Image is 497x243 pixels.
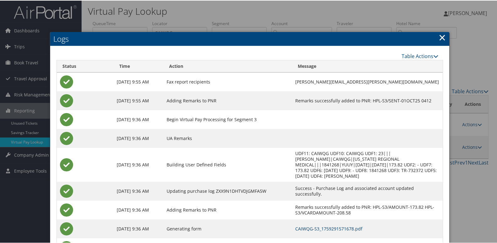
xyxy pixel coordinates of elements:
td: [PERSON_NAME][EMAIL_ADDRESS][PERSON_NAME][DOMAIN_NAME] [292,72,443,91]
a: Close [439,30,446,43]
a: CAIWQG-S3_1759291571678.pdf [295,225,362,231]
td: Updating purchase log ZXX9N1DHTVDJGMFA5W [163,181,292,200]
td: [DATE] 9:36 AM [114,200,163,219]
td: Success - Purchase Log and associated account updated successfully. [292,181,443,200]
td: Generating form [163,219,292,238]
h2: Logs [50,31,449,45]
td: UA Remarks [163,128,292,147]
a: Table Actions [402,52,438,59]
td: Adding Remarks to PNR [163,91,292,110]
td: [DATE] 9:55 AM [114,72,163,91]
td: UDF11: CAIWQG UDF10: CAIWQG UDF1: 23|||[PERSON_NAME]|CAIWQG|[US_STATE] REGIONAL MEDICAL|||1841268... [292,147,443,181]
td: [DATE] 9:36 AM [114,110,163,128]
td: [DATE] 9:36 AM [114,147,163,181]
td: [DATE] 9:55 AM [114,91,163,110]
td: [DATE] 9:36 AM [114,219,163,238]
td: Begin Virtual Pay Processing for Segment 3 [163,110,292,128]
td: Fax report recipients [163,72,292,91]
th: Status: activate to sort column ascending [57,60,114,72]
td: [DATE] 9:36 AM [114,181,163,200]
td: Remarks successfully added to PNR: HPL-S3/SENT-01OCT25 0412 [292,91,443,110]
td: Adding Remarks to PNR [163,200,292,219]
th: Time: activate to sort column ascending [114,60,163,72]
td: [DATE] 9:36 AM [114,128,163,147]
td: Building User Defined Fields [163,147,292,181]
td: Remarks successfully added to PNR: HPL-S3/AMOUNT-173.82 HPL-S3/VCARDAMOUNT-208.58 [292,200,443,219]
th: Action: activate to sort column ascending [163,60,292,72]
th: Message: activate to sort column ascending [292,60,443,72]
